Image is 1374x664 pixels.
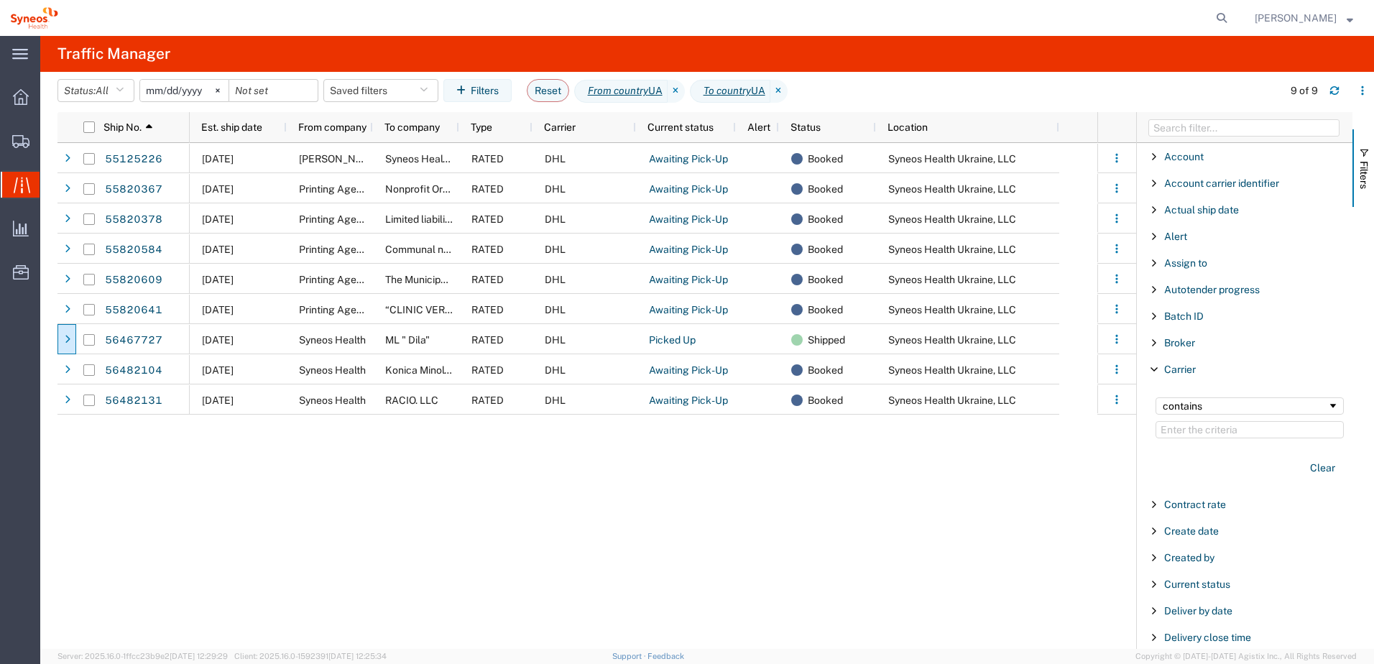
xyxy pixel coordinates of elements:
span: DHL [545,274,566,285]
span: To company [384,121,440,133]
a: Awaiting Pick-Up [648,389,729,412]
a: Awaiting Pick-Up [648,269,729,292]
button: Clear [1301,456,1344,480]
span: RATED [471,274,504,285]
a: 56482104 [104,359,163,382]
span: Syneos Health Ukraine, LLC [888,274,1016,285]
span: Printing Agency "Copy Shop" [299,304,433,315]
a: 56467727 [104,329,163,352]
span: RATED [471,213,504,225]
span: Booked [808,385,843,415]
span: RATED [471,183,504,195]
span: Syneos Health Ukraine, LLC [888,364,1016,376]
span: 06/10/2025 [202,304,234,315]
span: Est. ship date [201,121,262,133]
span: DHL [545,304,566,315]
span: RATED [471,364,504,376]
button: Status:All [57,79,134,102]
span: From company [298,121,366,133]
span: Booked [808,295,843,325]
span: Alert [1164,231,1187,242]
span: Natan Tateishi [1255,10,1337,26]
span: DHL [545,153,566,165]
span: Nonprofit Organization National Cancer Institute [385,183,657,195]
span: DHL [545,364,566,376]
a: 55820378 [104,208,163,231]
span: Server: 2025.16.0-1ffcc23b9e2 [57,652,228,660]
span: DHL [545,334,566,346]
span: 06/10/2025 [202,244,234,255]
span: Booked [808,234,843,264]
button: Saved filters [323,79,438,102]
div: contains [1163,400,1327,412]
a: 56482131 [104,389,163,412]
span: RACIO. LLC [385,395,438,406]
input: Filter Value [1156,421,1344,438]
span: 04/15/2025 [202,153,234,165]
span: Client: 2025.16.0-1592391 [234,652,387,660]
span: From country UA [574,80,668,103]
span: DHL [545,213,566,225]
span: Current status [647,121,714,133]
span: RATED [471,304,504,315]
span: Syneos Health Ukraine, LLC [385,153,513,165]
span: To country UA [690,80,770,103]
span: Account [1164,151,1204,162]
span: Communal non-commercial enterprise "Kyiv city clinical oncology center" Executive body of Kyiv ci... [385,244,883,255]
span: All [96,85,109,96]
span: Carrier [544,121,576,133]
span: Syneos Health [299,334,366,346]
span: The Municipal Enterprise “Volyn regional clinical hospital” of the Volyn regional council, Depart... [385,274,982,285]
span: Syneos Health Ukraine, LLC [888,334,1016,346]
span: Booked [808,264,843,295]
span: “CLINIC VERUM EXPERT” LIMITED LIABILITY COMPANY [385,304,649,315]
a: Awaiting Pick-Up [648,208,729,231]
span: Shipped [808,325,845,355]
div: Filtering operator [1156,397,1344,415]
span: DHL [545,244,566,255]
i: From country [588,83,648,98]
button: Filters [443,79,512,102]
span: Printing Agency "Copy Shop" [299,274,433,285]
span: Batch ID [1164,310,1204,322]
div: 9 of 9 [1291,83,1318,98]
span: RATED [471,395,504,406]
span: Booked [808,174,843,204]
span: 06/10/2025 [202,213,234,225]
span: Booked [808,355,843,385]
input: Not set [140,80,229,101]
span: Create date [1164,525,1219,537]
span: Broker [1164,337,1195,349]
span: Printing Agency "Copy Shop" [299,183,433,195]
span: Type [471,121,492,133]
a: Support [612,652,648,660]
span: Carrier [1164,364,1196,375]
span: Syneos Health Ukraine, LLC [888,244,1016,255]
span: Syneos Health Ukraine, LLC [888,395,1016,406]
a: Feedback [647,652,684,660]
span: Current status [1164,578,1230,590]
span: [DATE] 12:25:34 [328,652,387,660]
span: RATED [471,334,504,346]
a: Awaiting Pick-Up [648,148,729,171]
span: 08/13/2025 [202,334,234,346]
span: DHL [545,183,566,195]
span: Delivery close time [1164,632,1251,643]
span: Printing Agency "Copy Shop" [299,213,433,225]
a: 55820584 [104,239,163,262]
span: ML " Dila" [385,334,430,346]
button: [PERSON_NAME] [1254,9,1354,27]
span: Syneos Health Ukraine, LLC [888,304,1016,315]
span: RATED [471,244,504,255]
span: Created by [1164,552,1214,563]
a: 55820367 [104,178,163,201]
span: Ship No. [103,121,142,133]
span: Printing Agency "Copy Shop" [299,244,433,255]
span: [DATE] 12:29:29 [170,652,228,660]
span: Limited liability company “Medical Centre “MedOffice Group” [385,213,665,225]
span: Booked [808,144,843,174]
div: Filter List 67 Filters [1137,143,1352,649]
span: Account carrier identifier [1164,177,1279,189]
span: Syneos Health Ukraine, LLC [888,183,1016,195]
span: Syneos Health [299,364,366,376]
